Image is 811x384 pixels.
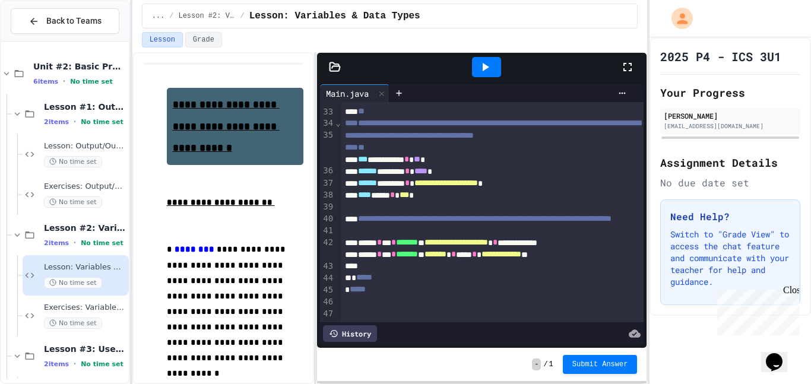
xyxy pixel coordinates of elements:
span: No time set [44,156,102,167]
span: / [240,11,244,21]
span: No time set [81,118,123,126]
span: • [74,117,76,126]
div: 35 [320,129,335,165]
div: 36 [320,165,335,177]
button: Back to Teams [11,8,119,34]
div: 45 [320,284,335,296]
span: No time set [81,360,123,368]
div: Chat with us now!Close [5,5,82,75]
div: 42 [320,237,335,261]
div: History [323,325,377,342]
span: Back to Teams [46,15,102,27]
div: 38 [320,189,335,201]
div: [EMAIL_ADDRESS][DOMAIN_NAME] [664,122,797,131]
span: Lesson: Output/Output Formatting [44,141,126,151]
h2: Your Progress [660,84,800,101]
div: 44 [320,272,335,284]
span: No time set [44,196,102,208]
h3: Need Help? [670,210,790,224]
iframe: chat widget [712,285,799,335]
button: Lesson [142,32,183,47]
span: 1 [549,360,553,369]
span: • [74,359,76,369]
div: 34 [320,118,335,129]
div: My Account [659,5,696,32]
span: Lesson #2: Variables & Data Types [44,223,126,233]
div: Main.java [320,84,389,102]
span: / [169,11,173,21]
span: No time set [81,239,123,247]
div: 40 [320,213,335,225]
span: Lesson: Variables & Data Types [249,9,420,23]
div: Main.java [320,87,375,100]
div: No due date set [660,176,800,190]
span: 2 items [44,118,69,126]
span: Submit Answer [572,360,628,369]
button: Grade [185,32,222,47]
h2: Assignment Details [660,154,800,171]
div: 46 [320,296,335,308]
span: / [543,360,547,369]
span: 2 items [44,360,69,368]
span: 2 items [44,239,69,247]
span: Exercises: Output/Output Formatting [44,182,126,192]
div: 47 [320,308,335,320]
iframe: chat widget [761,337,799,372]
h1: 2025 P4 - ICS 3U1 [660,48,781,65]
span: • [74,238,76,247]
div: 37 [320,177,335,189]
span: Unit #2: Basic Programming Concepts [33,61,126,72]
div: [PERSON_NAME] [664,110,797,121]
span: No time set [44,318,102,329]
button: Submit Answer [563,355,638,374]
span: Fold line [335,118,341,128]
span: No time set [44,277,102,288]
span: 6 items [33,78,58,85]
span: Lesson: Variables & Data Types [44,262,126,272]
span: - [532,358,541,370]
span: Lesson #3: User Input [44,344,126,354]
div: 43 [320,261,335,272]
span: ... [152,11,165,21]
span: Lesson #2: Variables & Data Types [178,11,235,21]
span: Exercises: Variables & Data Types [44,303,126,313]
div: 33 [320,106,335,118]
span: Lesson #1: Output/Output Formatting [44,101,126,112]
div: 39 [320,201,335,213]
span: No time set [70,78,113,85]
p: Switch to "Grade View" to access the chat feature and communicate with your teacher for help and ... [670,229,790,288]
div: 41 [320,225,335,237]
span: • [63,77,65,86]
